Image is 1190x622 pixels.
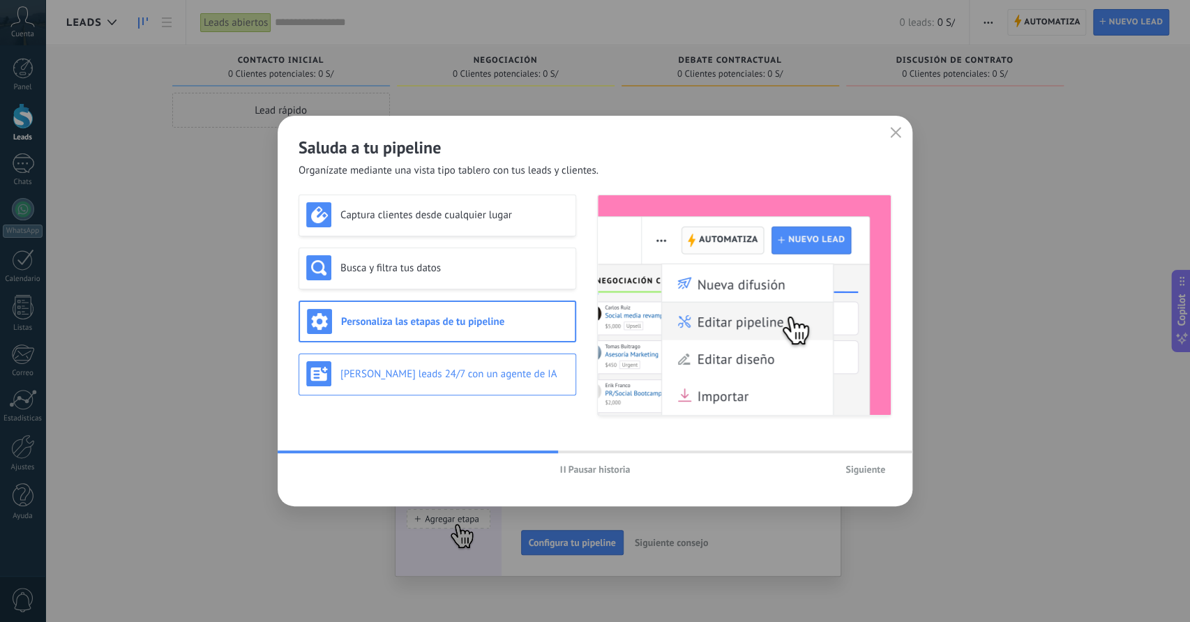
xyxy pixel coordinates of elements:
[341,315,568,328] h3: Personaliza las etapas de tu pipeline
[554,459,637,480] button: Pausar historia
[340,208,568,222] h3: Captura clientes desde cualquier lugar
[299,164,598,178] span: Organízate mediante una vista tipo tablero con tus leads y clientes.
[839,459,891,480] button: Siguiente
[568,464,631,474] span: Pausar historia
[299,137,891,158] h2: Saluda a tu pipeline
[340,261,568,275] h3: Busca y filtra tus datos
[845,464,885,474] span: Siguiente
[340,367,568,381] h3: [PERSON_NAME] leads 24/7 con un agente de IA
